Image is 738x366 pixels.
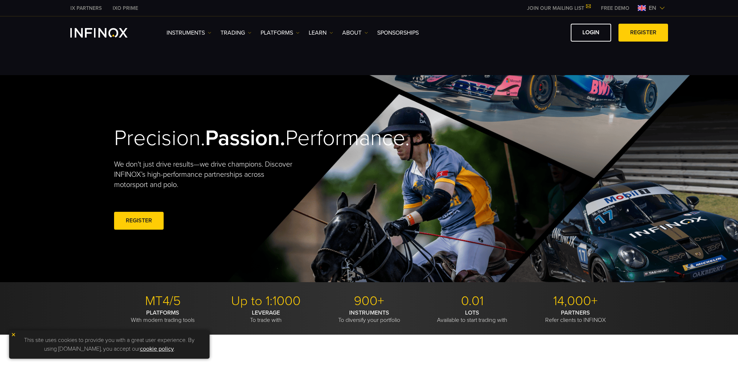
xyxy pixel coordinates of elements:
[320,309,418,324] p: To diversify your portfolio
[423,293,521,309] p: 0.01
[114,159,298,190] p: We don't just drive results—we drive champions. Discover INFINOX’s high-performance partnerships ...
[561,309,590,316] strong: PARTNERS
[342,28,368,37] a: ABOUT
[114,309,212,324] p: With modern trading tools
[220,28,251,37] a: TRADING
[146,309,179,316] strong: PLATFORMS
[261,28,300,37] a: PLATFORMS
[309,28,333,37] a: Learn
[167,28,211,37] a: Instruments
[618,24,668,42] a: REGISTER
[205,125,285,151] strong: Passion.
[65,4,107,12] a: INFINOX
[646,4,659,12] span: en
[114,293,212,309] p: MT4/5
[114,125,344,152] h2: Precision. Performance.
[114,212,164,230] a: REGISTER
[11,332,16,337] img: yellow close icon
[522,5,596,11] a: JOIN OUR MAILING LIST
[527,309,624,324] p: Refer clients to INFINOX
[465,309,479,316] strong: LOTS
[70,28,145,38] a: INFINOX Logo
[13,334,206,355] p: This site uses cookies to provide you with a great user experience. By using [DOMAIN_NAME], you a...
[527,293,624,309] p: 14,000+
[320,293,418,309] p: 900+
[571,24,611,42] a: LOGIN
[349,309,389,316] strong: INSTRUMENTS
[217,293,315,309] p: Up to 1:1000
[252,309,280,316] strong: LEVERAGE
[423,309,521,324] p: Available to start trading with
[217,309,315,324] p: To trade with
[596,4,635,12] a: INFINOX MENU
[140,345,174,353] a: cookie policy
[377,28,419,37] a: SPONSORSHIPS
[107,4,144,12] a: INFINOX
